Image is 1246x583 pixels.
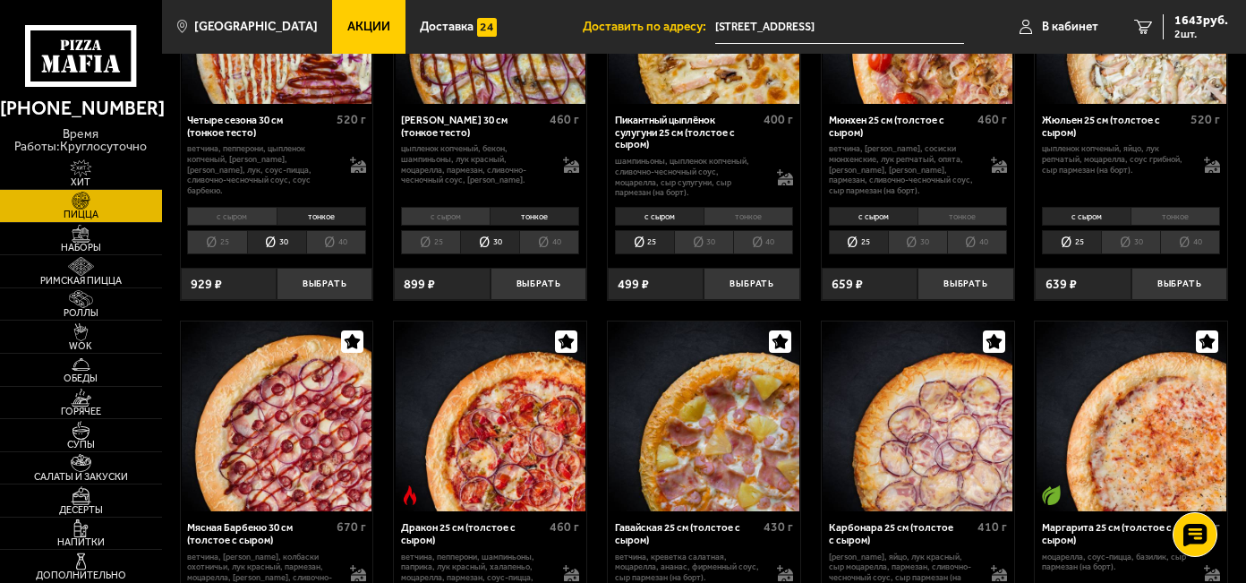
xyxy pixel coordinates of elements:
[832,278,863,291] span: 659 ₽
[829,115,973,140] div: Мюнхен 25 см (толстое с сыром)
[888,230,947,254] li: 30
[829,207,917,226] li: с сыром
[608,322,800,511] a: Гавайская 25 см (толстое с сыром)
[715,11,964,44] input: Ваш адрес доставки
[615,207,704,226] li: с сыром
[401,522,545,547] div: Дракон 25 см (толстое с сыром)
[1035,322,1227,511] a: Вегетарианское блюдоМаргарита 25 см (толстое с сыром)
[187,522,331,547] div: Мясная Барбекю 30 см (толстое с сыром)
[277,207,366,226] li: тонкое
[615,230,674,254] li: 25
[187,207,276,226] li: с сыром
[194,21,318,33] span: [GEOGRAPHIC_DATA]
[401,207,490,226] li: с сыром
[181,322,373,511] a: Мясная Барбекю 30 см (толстое с сыром)
[822,322,1014,511] a: Карбонара 25 см (толстое с сыром)
[1160,230,1220,254] li: 40
[583,21,715,33] span: Доставить по адресу:
[247,230,306,254] li: 30
[1131,268,1227,300] button: Выбрать
[401,143,550,184] p: цыпленок копченый, бекон, шампиньоны, лук красный, моцарелла, пармезан, сливочно-чесночный соус, ...
[764,519,793,535] span: 430 г
[615,156,764,197] p: шампиньоны, цыпленок копченый, сливочно-чесночный соус, моцарелла, сыр сулугуни, сыр пармезан (на...
[1042,552,1191,572] p: моцарелла, соус-пицца, базилик, сыр пармезан (на борт).
[1042,21,1098,33] span: В кабинет
[977,112,1007,127] span: 460 г
[396,322,585,511] img: Дракон 25 см (толстое с сыром)
[490,207,579,226] li: тонкое
[715,11,964,44] span: Россия, Санкт-Петербург, улица Крыленко, 1к1с2
[187,230,246,254] li: 25
[460,230,519,254] li: 30
[609,322,798,511] img: Гавайская 25 см (толстое с сыром)
[1042,207,1131,226] li: с сыром
[401,230,460,254] li: 25
[550,112,579,127] span: 460 г
[1042,230,1101,254] li: 25
[182,322,371,511] img: Мясная Барбекю 30 см (толстое с сыром)
[1174,29,1228,39] span: 2 шт.
[829,143,978,195] p: ветчина, [PERSON_NAME], сосиски мюнхенские, лук репчатый, опята, [PERSON_NAME], [PERSON_NAME], па...
[823,322,1012,511] img: Карбонара 25 см (толстое с сыром)
[1042,522,1186,547] div: Маргарита 25 см (толстое с сыром)
[674,230,733,254] li: 30
[917,268,1013,300] button: Выбрать
[615,115,759,152] div: Пикантный цыплёнок сулугуни 25 см (толстое с сыром)
[400,485,420,505] img: Острое блюдо
[1042,115,1186,140] div: Жюльен 25 см (толстое с сыром)
[187,115,331,140] div: Четыре сезона 30 см (тонкое тесто)
[306,230,366,254] li: 40
[187,143,337,195] p: ветчина, пепперони, цыпленок копченый, [PERSON_NAME], [PERSON_NAME], лук, соус-пицца, сливочно-че...
[404,278,435,291] span: 899 ₽
[1191,112,1220,127] span: 520 г
[1101,230,1160,254] li: 30
[829,230,888,254] li: 25
[615,522,759,547] div: Гавайская 25 см (толстое с сыром)
[477,18,497,38] img: 15daf4d41897b9f0e9f617042186c801.svg
[704,268,799,300] button: Выбрать
[947,230,1007,254] li: 40
[420,21,474,33] span: Доставка
[764,112,793,127] span: 400 г
[347,21,390,33] span: Акции
[491,268,586,300] button: Выбрать
[550,519,579,535] span: 460 г
[401,115,545,140] div: [PERSON_NAME] 30 см (тонкое тесто)
[618,278,649,291] span: 499 ₽
[394,322,586,511] a: Острое блюдоДракон 25 см (толстое с сыром)
[917,207,1007,226] li: тонкое
[1042,143,1191,175] p: цыпленок копченый, яйцо, лук репчатый, моцарелла, соус грибной, сыр пармезан (на борт).
[704,207,793,226] li: тонкое
[519,230,579,254] li: 40
[1131,207,1220,226] li: тонкое
[1042,485,1062,505] img: Вегетарианское блюдо
[191,278,222,291] span: 929 ₽
[277,268,372,300] button: Выбрать
[733,230,793,254] li: 40
[1037,322,1226,511] img: Маргарита 25 см (толстое с сыром)
[1174,14,1228,27] span: 1643 руб.
[337,112,366,127] span: 520 г
[829,522,973,547] div: Карбонара 25 см (толстое с сыром)
[337,519,366,535] span: 670 г
[977,519,1007,535] span: 410 г
[615,552,764,583] p: ветчина, креветка салатная, моцарелла, ананас, фирменный соус, сыр пармезан (на борт).
[1045,278,1077,291] span: 639 ₽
